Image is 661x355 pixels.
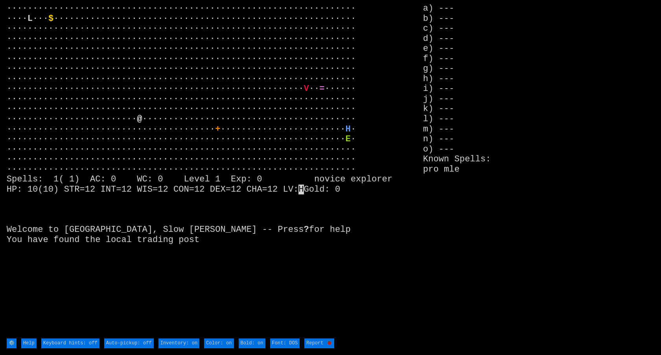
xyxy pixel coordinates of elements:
font: + [215,124,220,134]
input: Help [21,338,37,349]
mark: H [298,185,304,194]
font: V [304,84,309,94]
font: @ [137,114,142,124]
font: L [28,14,33,24]
stats: a) --- b) --- c) --- d) --- e) --- f) --- g) --- h) --- i) --- j) --- k) --- l) --- m) --- n) ---... [423,4,654,337]
input: Report 🐞 [304,338,334,349]
input: Font: DOS [270,338,300,349]
input: Keyboard hints: off [41,338,99,349]
input: Inventory: on [158,338,199,349]
input: Color: on [204,338,234,349]
input: Auto-pickup: off [104,338,154,349]
font: E [346,134,351,144]
b: ? [304,225,309,235]
font: = [319,84,324,94]
font: $ [48,14,53,24]
font: H [346,124,351,134]
input: ⚙️ [7,338,17,349]
larn: ··································································· ···· ··· ····················... [7,4,423,337]
input: Bold: on [239,338,265,349]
